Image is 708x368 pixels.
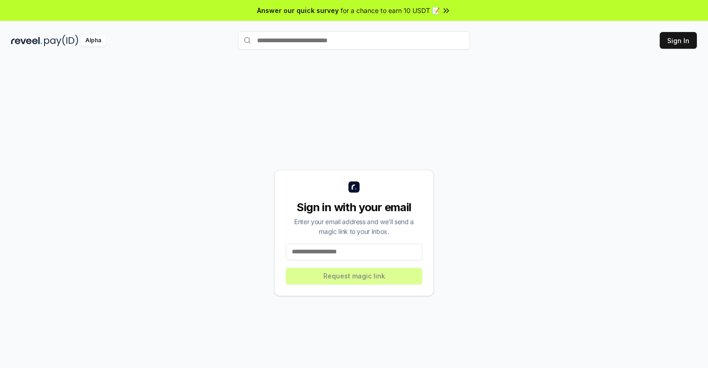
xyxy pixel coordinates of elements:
[11,35,42,46] img: reveel_dark
[286,200,422,215] div: Sign in with your email
[348,181,360,193] img: logo_small
[80,35,106,46] div: Alpha
[257,6,339,15] span: Answer our quick survey
[341,6,440,15] span: for a chance to earn 10 USDT 📝
[660,32,697,49] button: Sign In
[44,35,78,46] img: pay_id
[286,217,422,236] div: Enter your email address and we’ll send a magic link to your inbox.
